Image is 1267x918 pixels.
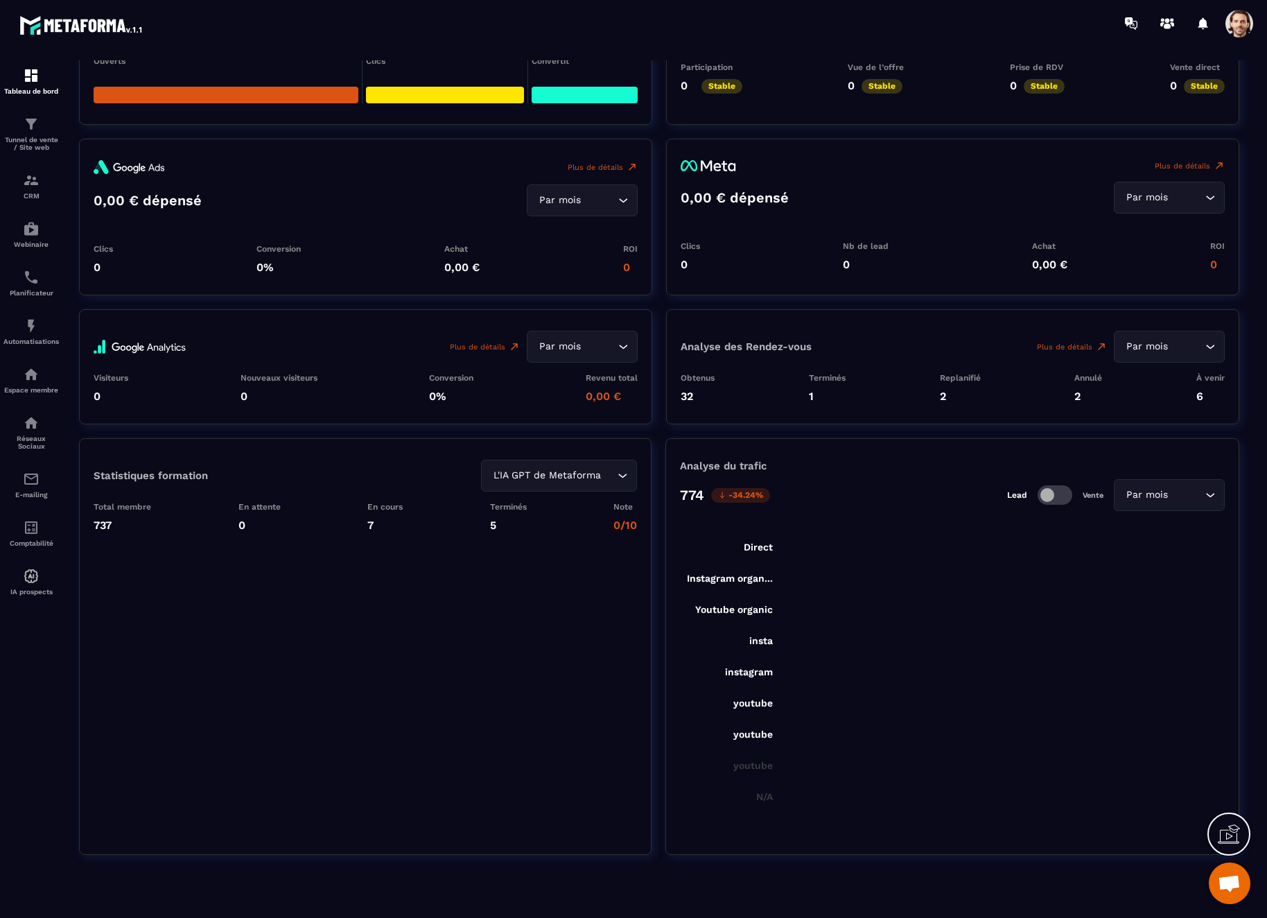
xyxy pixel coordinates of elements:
div: Search for option [1114,331,1225,363]
p: Vente direct [1170,62,1225,72]
img: automations [23,568,40,584]
a: emailemailE-mailing [3,460,59,509]
p: Revenu total [586,373,638,383]
p: À venir [1196,373,1225,383]
span: Par mois [1123,339,1171,354]
img: metaLogo [681,160,736,171]
p: 0 [238,519,281,532]
p: 7 [367,519,403,532]
p: Achat [444,244,480,254]
img: formation [23,67,40,84]
p: 0% [429,390,473,403]
div: Search for option [527,184,638,216]
input: Search for option [584,339,615,354]
p: 32 [681,390,715,403]
img: email [23,471,40,487]
a: social-networksocial-networkRéseaux Sociaux [3,404,59,460]
input: Search for option [584,193,615,208]
p: Annulé [1074,373,1102,383]
p: Prise de RDV [1010,62,1065,72]
p: 0 [848,79,855,94]
div: Clics [366,56,525,66]
p: Clics [681,241,700,251]
p: Terminés [490,502,527,512]
p: Vente [1083,491,1103,500]
p: ROI [1210,241,1225,251]
a: formationformationTableau de bord [3,57,59,105]
p: Conversion [256,244,301,254]
tspan: instagram [725,666,773,678]
p: 0 [1210,258,1225,271]
img: arrowUpRight [627,162,638,173]
p: 2 [940,390,981,403]
div: Search for option [527,331,638,363]
p: Tableau de bord [3,87,59,95]
tspan: Direct [744,542,773,553]
span: Par mois [536,339,584,354]
tspan: insta [749,635,773,646]
img: formation [23,172,40,189]
tspan: Instagram organ... [687,573,773,584]
p: ROI [623,244,638,254]
p: En cours [367,502,403,512]
a: automationsautomationsWebinaire [3,210,59,259]
p: Note [613,502,637,512]
p: 0,00 € [1032,258,1067,271]
p: 0 [623,261,638,274]
p: Terminés [809,373,846,383]
a: Plus de détails [1037,341,1107,352]
p: 1 [809,390,846,403]
span: Par mois [536,193,584,208]
p: 0 [241,390,317,403]
p: 774 [680,487,704,503]
div: Search for option [1114,479,1225,511]
div: Convertit [532,56,638,66]
a: Plus de détails [568,160,638,174]
input: Search for option [1171,190,1202,205]
p: CRM [3,192,59,200]
p: 0/10 [613,519,637,532]
img: accountant [23,519,40,536]
p: Stable [862,79,902,94]
p: -34.24% [711,488,770,503]
p: IA prospects [3,588,59,596]
p: 0 [94,390,128,403]
tspan: N/A [756,791,774,802]
img: automations [23,220,40,237]
p: Comptabilité [3,539,59,547]
p: 0 [681,258,700,271]
tspan: youtube [733,760,773,772]
p: 0 [94,261,113,274]
p: 0 [681,79,688,94]
p: 2 [1074,390,1102,403]
p: Vue de l’offre [848,62,904,72]
p: Webinaire [3,241,59,248]
p: Lead [1007,490,1027,500]
p: Espace membre [3,386,59,394]
tspan: youtube [733,698,773,709]
img: logo [19,12,144,37]
a: Plus de détails [1155,160,1225,171]
div: Search for option [1114,182,1225,214]
img: narrow-up-right-o.6b7c60e2.svg [1096,341,1107,352]
div: Search for option [481,460,637,492]
p: Achat [1032,241,1067,251]
p: 6 [1196,390,1225,403]
p: Nouveaux visiteurs [241,373,317,383]
div: Ouverts [94,56,358,66]
p: Conversion [429,373,473,383]
span: L'IA GPT de Metaforma [490,468,604,483]
p: 5 [490,519,527,532]
p: Stable [1184,79,1225,94]
p: 0,00 € dépensé [681,189,789,206]
p: Statistiques formation [94,469,208,482]
p: E-mailing [3,491,59,499]
span: Par mois [1123,190,1171,205]
p: Réseaux Sociaux [3,435,59,450]
p: Analyse du trafic [680,460,1225,472]
input: Search for option [1171,487,1202,503]
img: social-network [23,415,40,431]
a: formationformationCRM [3,162,59,210]
p: Clics [94,244,113,254]
img: automations [23,318,40,334]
